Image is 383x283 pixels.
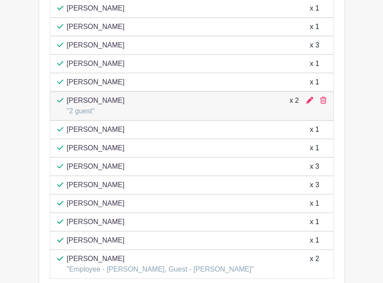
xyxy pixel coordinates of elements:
[310,198,319,209] div: x 1
[67,3,125,14] p: [PERSON_NAME]
[67,124,125,135] p: [PERSON_NAME]
[310,254,319,275] div: x 2
[67,106,125,116] p: "2 guest"
[67,254,254,264] p: [PERSON_NAME]
[67,22,125,32] p: [PERSON_NAME]
[289,95,299,116] div: x 2
[310,3,319,14] div: x 1
[310,22,319,32] div: x 1
[67,95,125,106] p: [PERSON_NAME]
[310,77,319,87] div: x 1
[67,58,125,69] p: [PERSON_NAME]
[67,40,125,51] p: [PERSON_NAME]
[67,77,125,87] p: [PERSON_NAME]
[67,264,254,275] p: "Employee - [PERSON_NAME], Guest - [PERSON_NAME]"
[310,180,319,190] div: x 3
[310,58,319,69] div: x 1
[67,143,125,153] p: [PERSON_NAME]
[310,124,319,135] div: x 1
[310,235,319,246] div: x 1
[310,161,319,172] div: x 3
[67,180,125,190] p: [PERSON_NAME]
[67,217,125,227] p: [PERSON_NAME]
[310,217,319,227] div: x 1
[310,40,319,51] div: x 3
[310,143,319,153] div: x 1
[67,198,125,209] p: [PERSON_NAME]
[67,235,125,246] p: [PERSON_NAME]
[67,161,125,172] p: [PERSON_NAME]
